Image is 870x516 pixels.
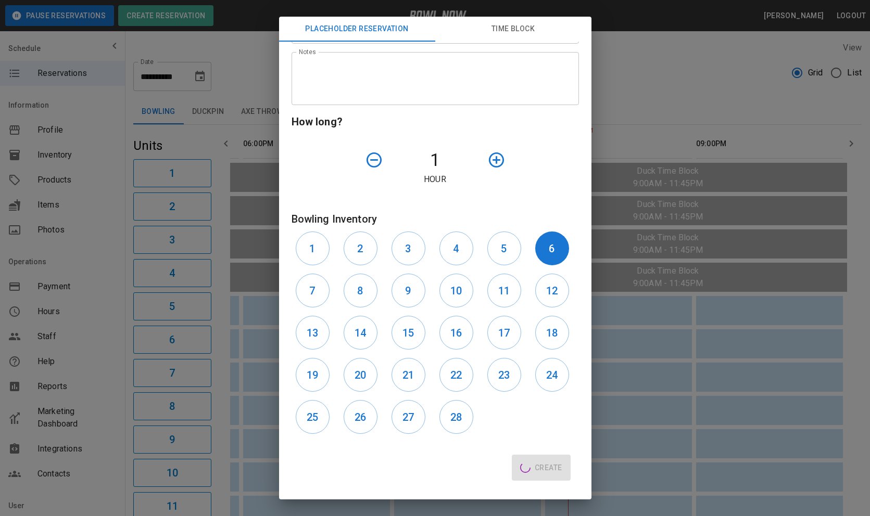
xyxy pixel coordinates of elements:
[296,274,330,307] button: 7
[307,409,318,425] h6: 25
[405,282,411,299] h6: 9
[279,17,435,42] button: Placeholder Reservation
[498,367,510,383] h6: 23
[307,367,318,383] h6: 19
[546,282,558,299] h6: 12
[309,282,315,299] h6: 7
[535,274,569,307] button: 12
[392,316,425,350] button: 15
[344,231,377,265] button: 2
[487,316,521,350] button: 17
[435,17,591,42] button: Time Block
[344,358,377,392] button: 20
[355,409,366,425] h6: 26
[344,400,377,434] button: 26
[439,358,473,392] button: 22
[392,400,425,434] button: 27
[296,358,330,392] button: 19
[546,367,558,383] h6: 24
[487,231,521,265] button: 5
[292,211,579,227] h6: Bowling Inventory
[450,409,462,425] h6: 28
[498,325,510,341] h6: 17
[450,282,462,299] h6: 10
[292,113,579,130] h6: How long?
[535,358,569,392] button: 24
[439,400,473,434] button: 28
[392,358,425,392] button: 21
[439,316,473,350] button: 16
[296,231,330,265] button: 1
[487,274,521,307] button: 11
[292,173,579,186] p: Hour
[405,240,411,257] h6: 3
[344,274,377,307] button: 8
[535,231,569,265] button: 6
[387,149,483,171] h4: 1
[535,316,569,350] button: 18
[309,240,315,257] h6: 1
[501,240,507,257] h6: 5
[453,240,459,257] h6: 4
[402,409,414,425] h6: 27
[357,282,363,299] h6: 8
[402,325,414,341] h6: 15
[392,274,425,307] button: 9
[450,325,462,341] h6: 16
[355,367,366,383] h6: 20
[296,400,330,434] button: 25
[450,367,462,383] h6: 22
[402,367,414,383] h6: 21
[355,325,366,341] h6: 14
[307,325,318,341] h6: 13
[344,316,377,350] button: 14
[498,282,510,299] h6: 11
[439,274,473,307] button: 10
[487,358,521,392] button: 23
[546,325,558,341] h6: 18
[549,240,554,257] h6: 6
[296,316,330,350] button: 13
[392,231,425,265] button: 3
[439,231,473,265] button: 4
[357,240,363,257] h6: 2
